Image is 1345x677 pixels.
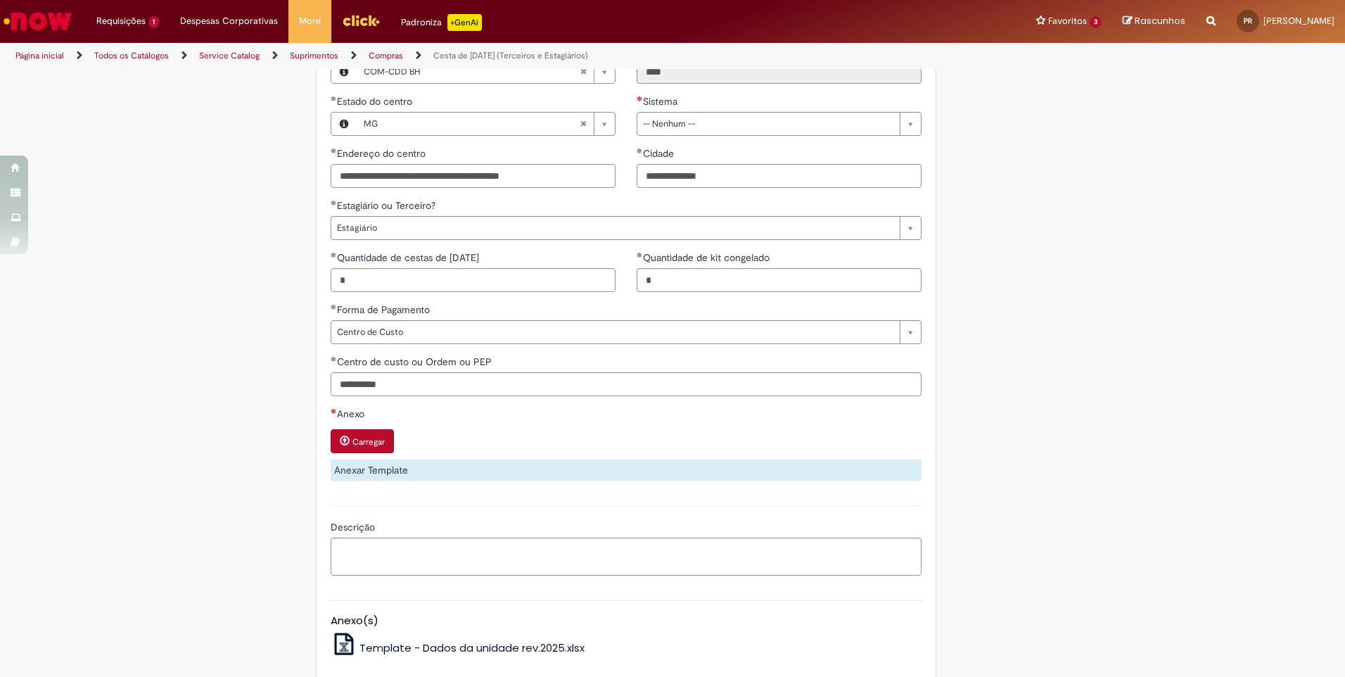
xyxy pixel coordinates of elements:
span: MG [364,113,580,135]
a: MGLimpar campo Estado do centro [357,113,615,135]
span: Necessários - Estado do centro [337,95,415,108]
span: Template - Dados da unidade rev.2025.xlsx [359,640,585,655]
span: COM-CDD BH [364,61,580,83]
span: Centro de Custo [337,321,893,343]
h5: Anexo(s) [331,615,922,627]
div: Padroniza [401,14,482,31]
span: Quantidade de cestas de [DATE] [337,251,482,264]
button: Estado do centro, Visualizar este registro MG [331,113,357,135]
span: PR [1244,16,1252,25]
small: Carregar [352,436,385,448]
a: Template - Dados da unidade rev.2025.xlsx [331,640,585,655]
a: Suprimentos [290,50,338,61]
input: Cód Global Planta da compra [637,60,922,84]
span: More [299,14,321,28]
a: Service Catalog [199,50,260,61]
span: 3 [1090,16,1102,28]
a: Cesta de [DATE] (Terceiros e Estagiários) [433,50,588,61]
abbr: Limpar campo Estado do centro [573,113,594,135]
span: Necessários [331,408,337,414]
button: Carregar anexo de Anexo Required [331,429,394,453]
span: Estagiário [337,217,893,239]
span: Rascunhos [1135,14,1185,27]
abbr: Limpar campo Centro/Planta da compra/entrega [573,61,594,83]
span: Descrição [331,521,378,533]
span: Estagiário ou Terceiro? [337,199,438,212]
a: COM-CDD BHLimpar campo Centro/Planta da compra/entrega [357,61,615,83]
span: Obrigatório Preenchido [331,96,337,101]
span: Forma de Pagamento [337,303,433,316]
input: Centro de custo ou Ordem ou PEP [331,372,922,396]
span: Obrigatório Preenchido [331,356,337,362]
img: click_logo_yellow_360x200.png [342,10,380,31]
span: Obrigatório Preenchido [331,148,337,153]
span: Obrigatório Preenchido [637,252,643,258]
span: Endereço do centro [337,147,428,160]
p: +GenAi [447,14,482,31]
a: Página inicial [15,50,64,61]
ul: Trilhas de página [11,43,886,69]
span: Centro de custo ou Ordem ou PEP [337,355,495,368]
input: Quantidade de cestas de natal [331,268,616,292]
a: Todos os Catálogos [94,50,169,61]
input: Endereço do centro [331,164,616,188]
span: Sistema [643,95,680,108]
span: Requisições [96,14,146,28]
span: Despesas Corporativas [180,14,278,28]
span: Anexo [337,407,367,420]
span: Obrigatório Preenchido [331,252,337,258]
img: ServiceNow [1,7,74,35]
span: Obrigatório Preenchido [331,200,337,205]
span: Cidade [643,147,677,160]
span: Necessários [637,96,643,101]
span: [PERSON_NAME] [1263,15,1334,27]
a: Compras [369,50,403,61]
textarea: Descrição [331,538,922,576]
input: Quantidade de kit congelado [637,268,922,292]
span: -- Nenhum -- [643,113,893,135]
div: Anexar Template [331,460,922,481]
span: Favoritos [1048,14,1087,28]
span: Quantidade de kit congelado [643,251,772,264]
a: Rascunhos [1123,15,1185,28]
button: Centro/Planta da compra/entrega, Visualizar este registro COM-CDD BH [331,61,357,83]
span: 1 [148,16,159,28]
input: Cidade [637,164,922,188]
span: Obrigatório Preenchido [331,304,337,310]
span: Obrigatório Preenchido [637,148,643,153]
